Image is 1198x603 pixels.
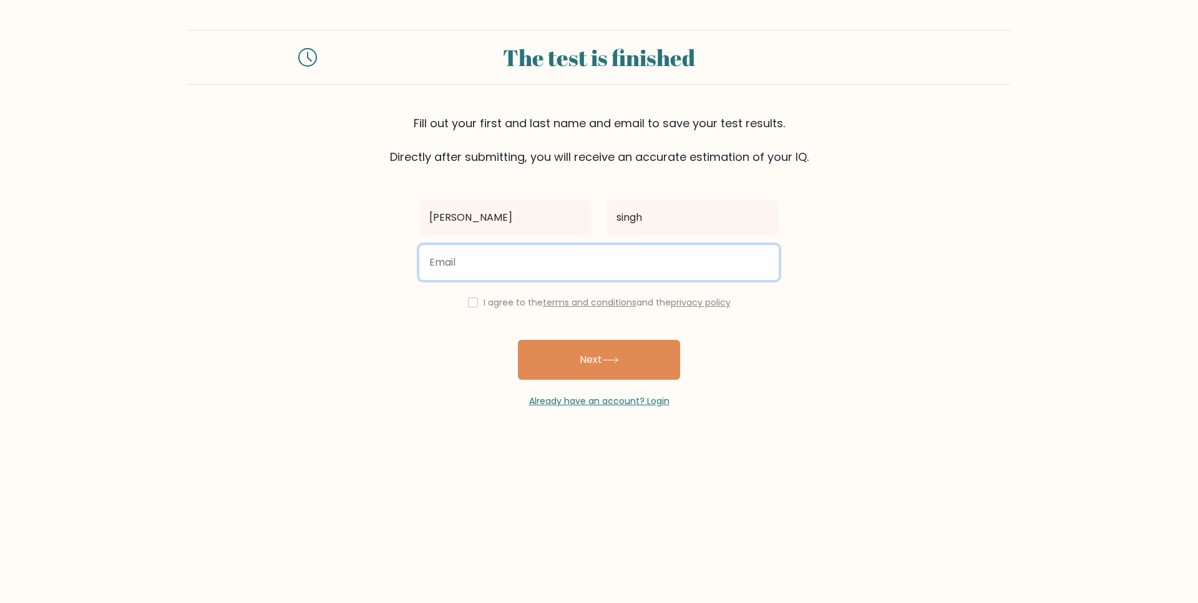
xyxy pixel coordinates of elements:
input: First name [419,200,592,235]
input: Last name [606,200,779,235]
input: Email [419,245,779,280]
label: I agree to the and the [484,296,731,309]
a: Already have an account? Login [529,395,670,407]
div: The test is finished [332,41,866,74]
a: privacy policy [671,296,731,309]
div: Fill out your first and last name and email to save your test results. Directly after submitting,... [187,115,1011,165]
button: Next [518,340,680,380]
a: terms and conditions [543,296,636,309]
